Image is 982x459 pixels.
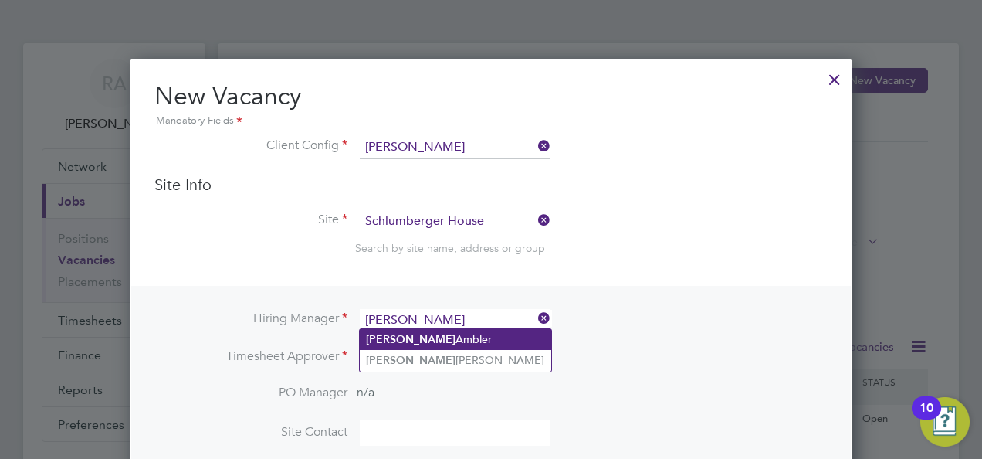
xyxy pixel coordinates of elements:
[355,241,545,255] span: Search by site name, address or group
[154,80,828,130] h2: New Vacancy
[366,354,455,367] b: [PERSON_NAME]
[154,385,347,401] label: PO Manager
[360,350,551,371] li: [PERSON_NAME]
[920,397,970,447] button: Open Resource Center, 10 new notifications
[154,113,828,130] div: Mandatory Fields
[154,311,347,327] label: Hiring Manager
[357,385,374,400] span: n/a
[154,424,347,440] label: Site Contact
[154,212,347,228] label: Site
[360,329,551,350] li: Ambler
[154,138,347,154] label: Client Config
[154,175,828,195] h3: Site Info
[919,408,933,428] div: 10
[366,333,455,346] b: [PERSON_NAME]
[360,309,550,331] input: Search for...
[360,136,550,159] input: Search for...
[360,210,550,233] input: Search for...
[154,348,347,365] label: Timesheet Approver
